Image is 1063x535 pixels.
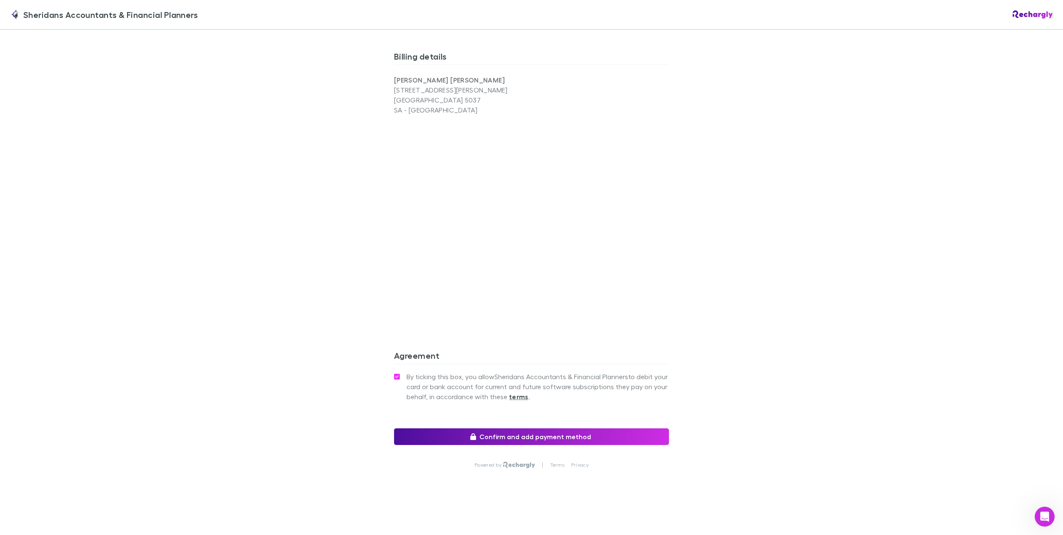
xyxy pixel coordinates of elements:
p: [GEOGRAPHIC_DATA] 5037 [394,95,531,105]
span: Sheridans Accountants & Financial Planners [23,8,198,21]
h3: Billing details [394,51,669,65]
strong: terms [509,392,529,401]
a: Privacy [571,462,589,468]
p: | [542,462,543,468]
p: [STREET_ADDRESS][PERSON_NAME] [394,85,531,95]
img: Rechargly Logo [1013,10,1053,19]
p: SA - [GEOGRAPHIC_DATA] [394,105,531,115]
img: Sheridans Accountants & Financial Planners's Logo [10,10,20,20]
h3: Agreement [394,350,669,364]
span: By ticking this box, you allow Sheridans Accountants & Financial Planners to debit your card or b... [407,372,669,402]
p: Powered by [474,462,503,468]
p: [PERSON_NAME] [PERSON_NAME] [394,75,531,85]
button: Confirm and add payment method [394,428,669,445]
iframe: Intercom live chat [1035,507,1055,527]
img: Rechargly Logo [503,462,535,468]
a: Terms [550,462,564,468]
iframe: Secure address input frame [392,120,671,312]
